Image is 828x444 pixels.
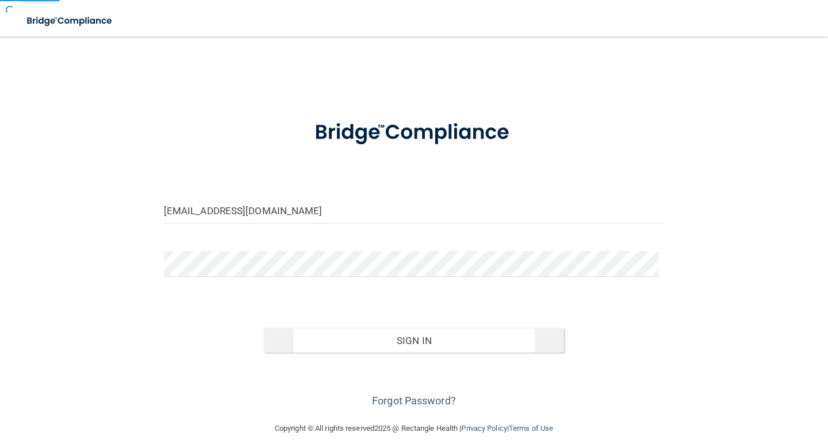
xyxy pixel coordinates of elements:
[461,424,507,433] a: Privacy Policy
[509,424,553,433] a: Terms of Use
[264,328,564,353] button: Sign In
[293,106,535,160] img: bridge_compliance_login_screen.278c3ca4.svg
[372,395,456,407] a: Forgot Password?
[164,198,664,223] input: Email
[17,9,123,33] img: bridge_compliance_login_screen.278c3ca4.svg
